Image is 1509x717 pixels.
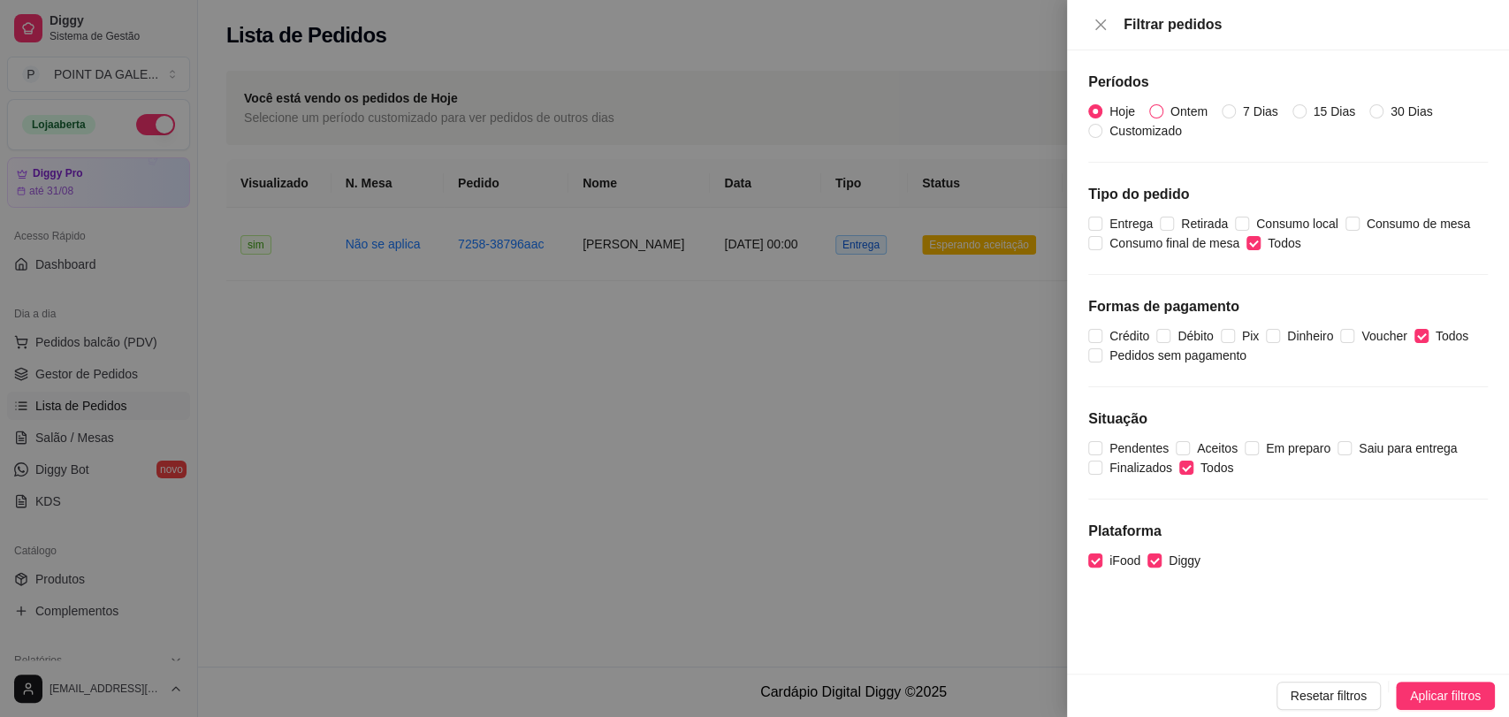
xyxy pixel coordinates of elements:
span: Ontem [1163,102,1215,121]
span: Crédito [1102,326,1156,346]
span: Consumo local [1249,214,1345,233]
h5: Formas de pagamento [1088,296,1488,317]
span: Voucher [1354,326,1414,346]
div: Filtrar pedidos [1124,14,1488,35]
button: Aplicar filtros [1396,682,1495,710]
button: Close [1088,17,1113,34]
span: Débito [1170,326,1220,346]
span: 7 Dias [1236,102,1285,121]
span: Consumo final de mesa [1102,233,1246,253]
span: Consumo de mesa [1360,214,1478,233]
button: Resetar filtros [1277,682,1381,710]
span: Aceitos [1190,439,1245,458]
span: Aplicar filtros [1410,686,1481,706]
span: Em preparo [1259,439,1338,458]
span: Todos [1193,458,1240,477]
h5: Períodos [1088,72,1488,93]
span: Entrega [1102,214,1160,233]
span: Todos [1429,326,1475,346]
span: Dinheiro [1280,326,1340,346]
span: close [1094,18,1108,32]
span: Resetar filtros [1291,686,1367,706]
span: Saiu para entrega [1352,439,1464,458]
span: Finalizados [1102,458,1179,477]
span: 15 Dias [1307,102,1362,121]
h5: Situação [1088,408,1488,430]
span: Hoje [1102,102,1142,121]
span: Retirada [1174,214,1235,233]
span: 30 Dias [1383,102,1439,121]
h5: Plataforma [1088,521,1488,542]
span: Diggy [1162,551,1208,570]
h5: Tipo do pedido [1088,184,1488,205]
span: Pedidos sem pagamento [1102,346,1254,365]
span: Customizado [1102,121,1189,141]
span: Pix [1235,326,1266,346]
span: Pendentes [1102,439,1176,458]
span: Todos [1261,233,1307,253]
span: iFood [1102,551,1147,570]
